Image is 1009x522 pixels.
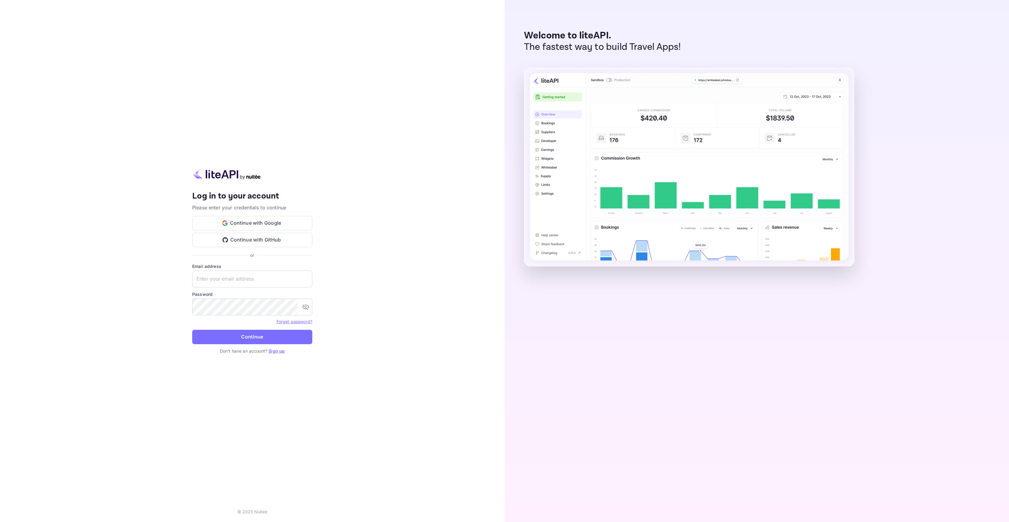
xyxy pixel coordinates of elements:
[268,348,285,354] a: Sign up
[277,318,312,324] a: Forget password?
[192,291,312,297] label: Password
[192,191,312,202] h4: Log in to your account
[524,30,681,41] p: Welcome to liteAPI.
[300,301,312,313] button: toggle password visibility
[277,319,312,324] a: Forget password?
[192,330,312,344] button: Continue
[192,216,312,230] button: Continue with Google
[250,252,254,258] p: or
[524,41,681,53] p: The fastest way to build Travel Apps!
[192,271,312,287] input: Enter your email address
[192,233,312,247] button: Continue with GitHub
[524,68,854,266] img: liteAPI Dashboard Preview
[192,204,312,211] p: Please enter your credentials to continue
[192,168,261,180] img: liteapi
[192,263,312,269] label: Email address
[192,348,312,354] p: Don't have an account?
[237,508,268,515] p: © 2025 Nuitee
